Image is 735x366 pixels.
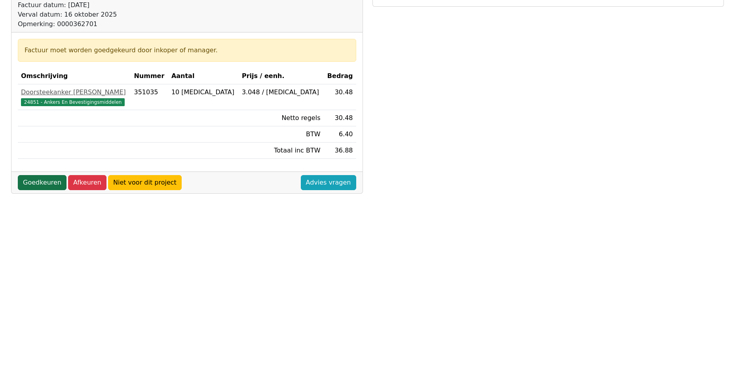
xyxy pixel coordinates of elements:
[171,88,236,97] div: 10 [MEDICAL_DATA]
[18,175,66,190] a: Goedkeuren
[323,68,356,84] th: Bedrag
[21,88,127,97] div: Doorsteekanker [PERSON_NAME]
[131,68,168,84] th: Nummer
[323,143,356,159] td: 36.88
[301,175,356,190] a: Advies vragen
[239,110,324,126] td: Netto regels
[239,143,324,159] td: Totaal inc BTW
[239,126,324,143] td: BTW
[131,84,168,110] td: 351035
[21,88,127,107] a: Doorsteekanker [PERSON_NAME]24851 - Ankers En Bevestigingsmiddelen
[239,68,324,84] th: Prijs / eenh.
[68,175,106,190] a: Afkeuren
[18,19,186,29] div: Opmerking: 0000362701
[323,84,356,110] td: 30.48
[18,10,186,19] div: Verval datum: 16 oktober 2025
[323,126,356,143] td: 6.40
[168,68,239,84] th: Aantal
[108,175,182,190] a: Niet voor dit project
[21,98,125,106] span: 24851 - Ankers En Bevestigingsmiddelen
[323,110,356,126] td: 30.48
[242,88,321,97] div: 3.048 / [MEDICAL_DATA]
[25,46,349,55] div: Factuur moet worden goedgekeurd door inkoper of manager.
[18,68,131,84] th: Omschrijving
[18,0,186,10] div: Factuur datum: [DATE]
